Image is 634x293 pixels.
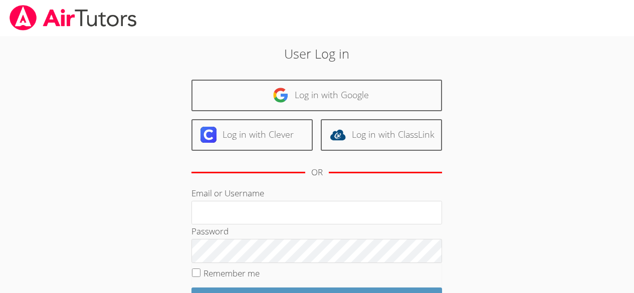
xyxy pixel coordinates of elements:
[191,80,442,111] a: Log in with Google
[191,187,264,199] label: Email or Username
[321,119,442,151] a: Log in with ClassLink
[330,127,346,143] img: classlink-logo-d6bb404cc1216ec64c9a2012d9dc4662098be43eaf13dc465df04b49fa7ab582.svg
[191,225,229,237] label: Password
[191,119,313,151] a: Log in with Clever
[9,5,138,31] img: airtutors_banner-c4298cdbf04f3fff15de1276eac7730deb9818008684d7c2e4769d2f7ddbe033.png
[203,267,260,279] label: Remember me
[146,44,488,63] h2: User Log in
[273,87,289,103] img: google-logo-50288ca7cdecda66e5e0955fdab243c47b7ad437acaf1139b6f446037453330a.svg
[311,165,323,180] div: OR
[200,127,217,143] img: clever-logo-6eab21bc6e7a338710f1a6ff85c0baf02591cd810cc4098c63d3a4b26e2feb20.svg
